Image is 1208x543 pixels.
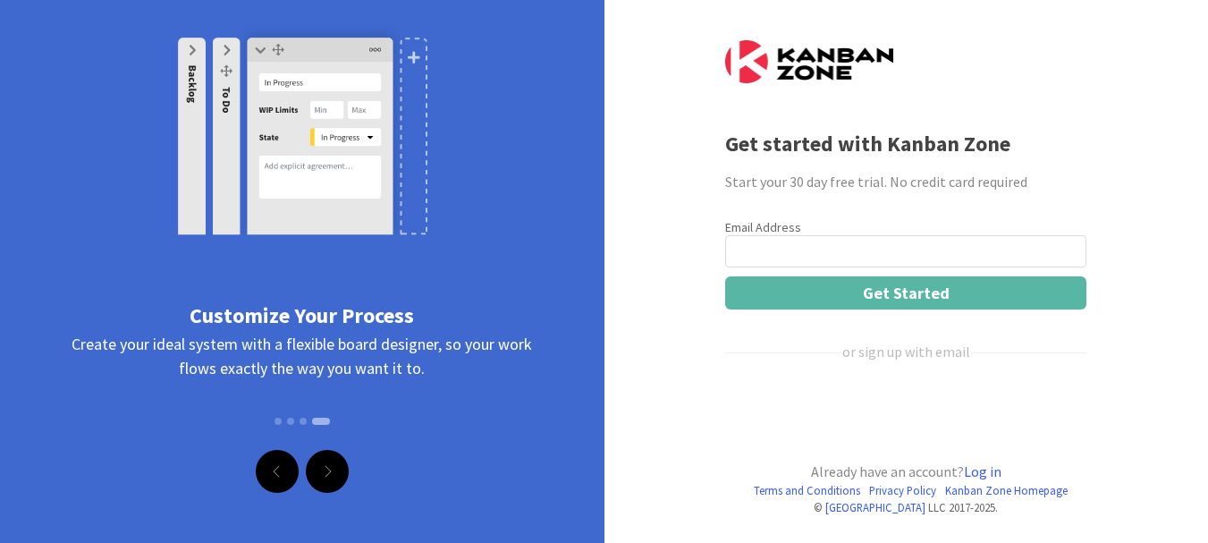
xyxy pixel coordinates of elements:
[725,219,801,235] label: Email Address
[725,461,1086,482] div: Already have an account?
[63,332,542,448] div: Create your ideal system with a flexible board designer, so your work flows exactly the way you w...
[869,482,936,499] a: Privacy Policy
[725,499,1086,516] div: © LLC 2017- 2025 .
[275,409,282,434] button: Slide 1
[725,40,893,83] img: Kanban Zone
[945,482,1068,499] a: Kanban Zone Homepage
[300,409,307,434] button: Slide 3
[725,171,1086,192] div: Start your 30 day free trial. No credit card required
[842,341,970,362] div: or sign up with email
[754,482,860,499] a: Terms and Conditions
[825,500,925,514] a: [GEOGRAPHIC_DATA]
[725,130,1010,157] b: Get started with Kanban Zone
[716,392,1092,431] iframe: Botão Iniciar sessão com o Google
[287,409,294,434] button: Slide 2
[964,462,1001,480] a: Log in
[725,276,1086,310] button: Get Started
[63,300,542,332] div: Customize Your Process
[312,418,330,425] button: Slide 4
